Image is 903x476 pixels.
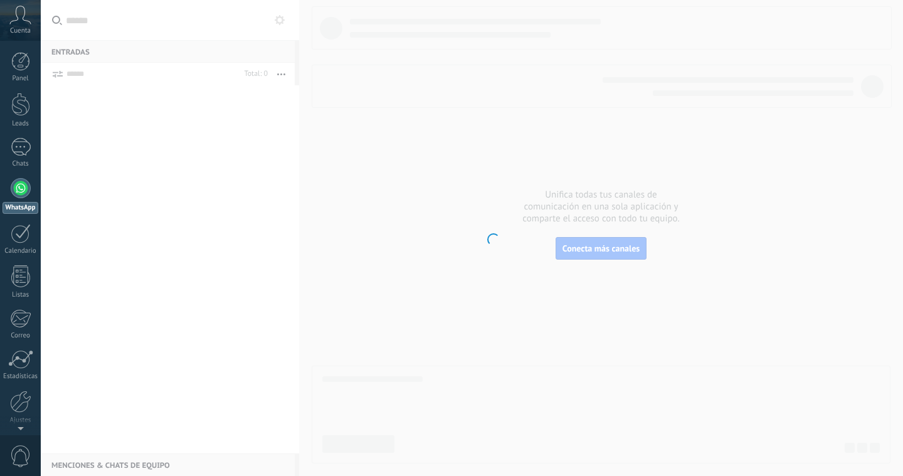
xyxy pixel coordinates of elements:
div: Chats [3,160,39,168]
div: Leads [3,120,39,128]
span: Cuenta [10,27,31,35]
div: Panel [3,75,39,83]
div: Listas [3,291,39,299]
div: Calendario [3,247,39,255]
div: Correo [3,332,39,340]
div: Estadísticas [3,373,39,381]
div: WhatsApp [3,202,38,214]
